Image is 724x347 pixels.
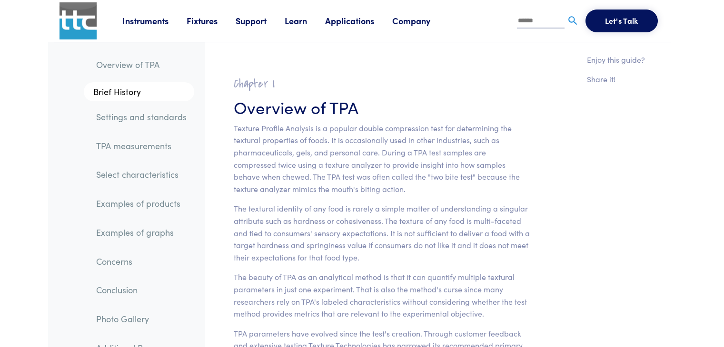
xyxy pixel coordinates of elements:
p: Share it! [587,73,645,86]
a: TPA measurements [89,135,194,157]
a: Company [392,15,448,27]
a: Support [236,15,285,27]
a: Examples of products [89,193,194,214]
a: Conclusion [89,279,194,301]
button: Let's Talk [585,10,658,32]
p: Texture Profile Analysis is a popular double compression test for determining the textural proper... [234,122,530,195]
p: Enjoy this guide? [587,54,645,66]
a: Applications [325,15,392,27]
img: ttc_logo_1x1_v1.0.png [60,2,97,39]
h2: Chapter I [234,77,530,91]
p: The beauty of TPA as an analytical method is that it can quantify multiple textural parameters in... [234,271,530,319]
a: Instruments [122,15,187,27]
a: Select characteristics [89,164,194,185]
a: Share on LinkedIn [587,129,596,141]
h3: Overview of TPA [234,95,530,118]
a: Brief History [84,82,194,101]
a: Concerns [89,251,194,272]
a: Examples of graphs [89,222,194,243]
p: The textural identity of any food is rarely a simple matter of understanding a singular attribute... [234,202,530,263]
a: Photo Gallery [89,308,194,330]
a: Overview of TPA [89,54,194,76]
a: Learn [285,15,325,27]
a: Fixtures [187,15,236,27]
a: Settings and standards [89,106,194,128]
